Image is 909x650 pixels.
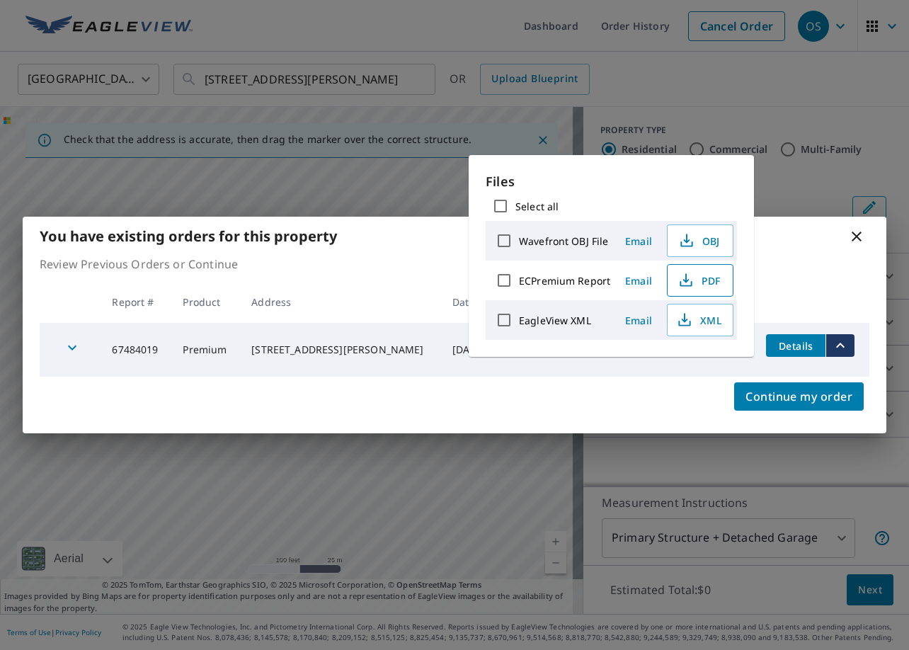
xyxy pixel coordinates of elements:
th: Product [171,281,240,323]
button: detailsBtn-67484019 [766,334,825,357]
th: Date [441,281,497,323]
label: Select all [515,200,559,213]
td: [DATE] [441,323,497,377]
label: Wavefront OBJ File [519,234,608,248]
p: Review Previous Orders or Continue [40,256,869,273]
div: [STREET_ADDRESS][PERSON_NAME] [251,343,429,357]
label: EagleView XML [519,314,591,327]
button: OBJ [667,224,733,257]
span: Email [622,234,656,248]
span: PDF [676,272,721,289]
p: Files [486,172,737,191]
button: filesDropdownBtn-67484019 [825,334,854,357]
span: Email [622,274,656,287]
button: Email [616,309,661,331]
button: Email [616,230,661,252]
th: Report # [101,281,171,323]
span: XML [676,312,721,329]
td: Premium [171,323,240,377]
button: Continue my order [734,382,864,411]
label: ECPremium Report [519,274,610,287]
button: PDF [667,264,733,297]
th: Address [240,281,440,323]
b: You have existing orders for this property [40,227,337,246]
span: Details [774,339,817,353]
span: OBJ [676,232,721,249]
button: Email [616,270,661,292]
td: 67484019 [101,323,171,377]
span: Continue my order [745,387,852,406]
button: XML [667,304,733,336]
span: Email [622,314,656,327]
